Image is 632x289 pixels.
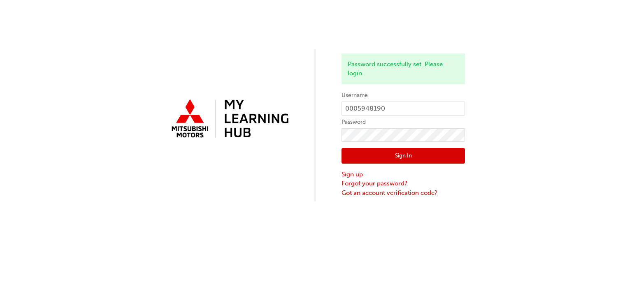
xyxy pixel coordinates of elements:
a: Got an account verification code? [342,188,465,198]
input: Username [342,102,465,116]
label: Username [342,90,465,100]
label: Password [342,117,465,127]
a: Forgot your password? [342,179,465,188]
div: Password successfully set. Please login. [342,53,465,84]
button: Sign In [342,148,465,164]
img: mmal [167,96,290,143]
a: Sign up [342,170,465,179]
